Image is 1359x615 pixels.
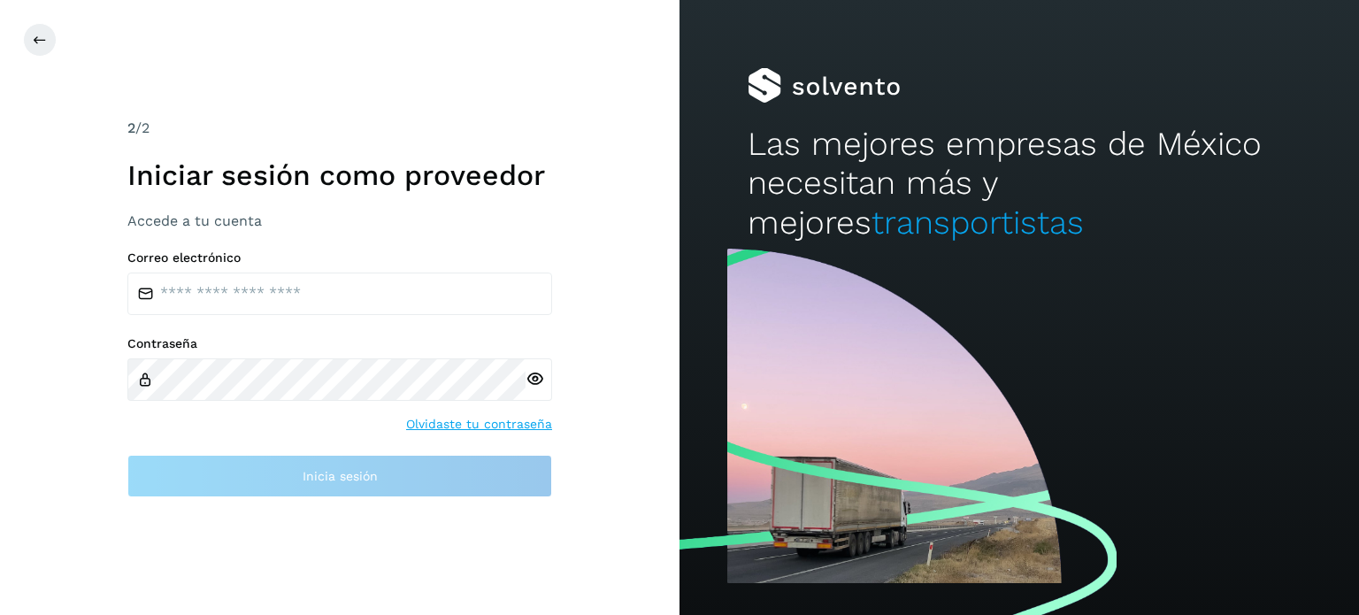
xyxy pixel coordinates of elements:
[127,119,135,136] span: 2
[127,118,552,139] div: /2
[303,470,378,482] span: Inicia sesión
[127,158,552,192] h1: Iniciar sesión como proveedor
[871,204,1084,242] span: transportistas
[406,415,552,434] a: Olvidaste tu contraseña
[127,212,552,229] h3: Accede a tu cuenta
[127,250,552,265] label: Correo electrónico
[127,336,552,351] label: Contraseña
[127,455,552,497] button: Inicia sesión
[748,125,1291,242] h2: Las mejores empresas de México necesitan más y mejores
